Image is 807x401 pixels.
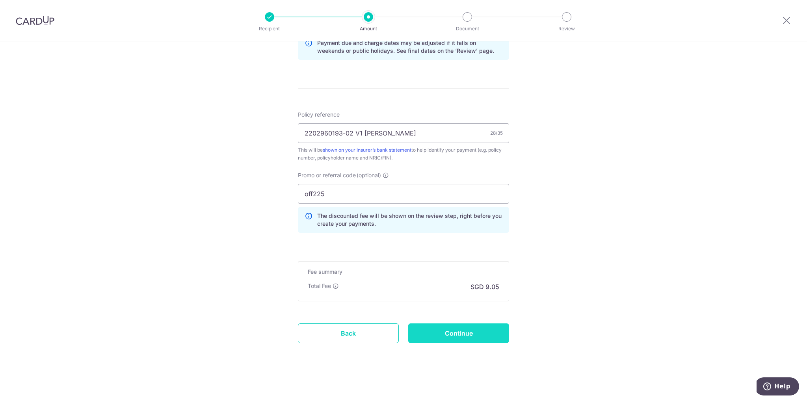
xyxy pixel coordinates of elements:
p: Payment due and charge dates may be adjusted if it falls on weekends or public holidays. See fina... [317,39,502,55]
a: Back [298,323,399,343]
h5: Fee summary [308,268,499,276]
div: This will be to help identify your payment (e.g. policy number, policyholder name and NRIC/FIN). [298,146,509,162]
p: The discounted fee will be shown on the review step, right before you create your payments. [317,212,502,228]
input: Continue [408,323,509,343]
label: Policy reference [298,111,340,119]
p: Review [537,25,596,33]
p: Recipient [240,25,299,33]
p: Amount [339,25,398,33]
span: Promo or referral code [298,171,356,179]
p: SGD 9.05 [470,282,499,291]
span: (optional) [357,171,381,179]
div: 28/35 [490,129,503,137]
p: Total Fee [308,282,331,290]
img: CardUp [16,16,54,25]
iframe: Opens a widget where you can find more information [757,377,799,397]
a: shown on your insurer’s bank statement [323,147,411,153]
p: Document [438,25,496,33]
